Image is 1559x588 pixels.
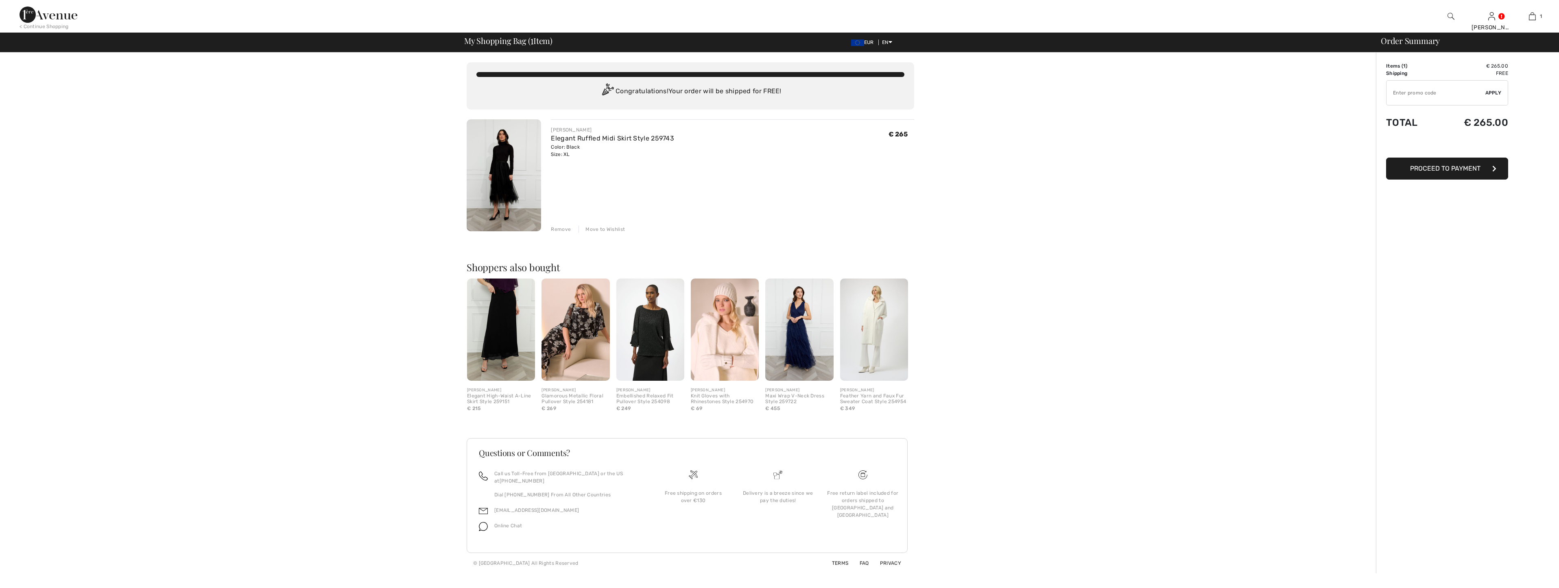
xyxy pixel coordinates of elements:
[773,470,782,479] img: Delivery is a breeze since we pay the duties!
[689,470,698,479] img: Free shipping on orders over &#8364;130
[616,387,684,393] div: [PERSON_NAME]
[765,387,833,393] div: [PERSON_NAME]
[1410,165,1480,172] span: Proceed to Payment
[1387,81,1485,105] input: Promo code
[479,522,488,531] img: chat
[467,279,535,381] img: Elegant High-Waist A-Line Skirt Style 259151
[467,393,535,405] div: Elegant High-Waist A-Line Skirt Style 259151
[479,449,895,457] h3: Questions or Comments?
[479,472,488,480] img: call
[840,406,855,411] span: € 349
[1386,70,1437,77] td: Shipping
[542,406,556,411] span: € 269
[479,507,488,516] img: email
[840,393,908,405] div: Feather Yarn and Faux Fur Sweater Coat Style 254954
[840,387,908,393] div: [PERSON_NAME]
[464,37,552,45] span: My Shopping Bag ( Item)
[657,489,729,504] div: Free shipping on orders over €130
[500,478,544,484] a: [PHONE_NUMBER]
[551,143,674,158] div: Color: Black Size: XL
[467,387,535,393] div: [PERSON_NAME]
[494,523,522,529] span: Online Chat
[1403,63,1406,69] span: 1
[691,393,759,405] div: Knit Gloves with Rhinestones Style 254970
[1472,23,1511,32] div: [PERSON_NAME]
[1540,13,1542,20] span: 1
[691,279,759,381] img: Knit Gloves with Rhinestones Style 254970
[851,39,877,45] span: EUR
[616,279,684,381] img: Embellished Relaxed Fit Pullover Style 254098
[765,393,833,405] div: Maxi Wrap V-Neck Dress Style 259722
[542,279,609,381] img: Glamorous Metallic Floral Pullover Style 254181
[691,406,702,411] span: € 69
[467,119,541,231] img: Elegant Ruffled Midi Skirt Style 259743
[1437,70,1508,77] td: Free
[870,560,901,566] a: Privacy
[20,7,77,23] img: 1ère Avenue
[1437,109,1508,136] td: € 265.00
[467,406,481,411] span: € 215
[473,559,579,567] div: © [GEOGRAPHIC_DATA] All Rights Reserved
[827,489,899,519] div: Free return label included for orders shipped to [GEOGRAPHIC_DATA] and [GEOGRAPHIC_DATA]
[542,387,609,393] div: [PERSON_NAME]
[1485,89,1502,97] span: Apply
[616,406,631,411] span: € 249
[579,226,625,233] div: Move to Wishlist
[1386,62,1437,70] td: Items ( )
[765,279,833,381] img: Maxi Wrap V-Neck Dress Style 259722
[889,130,908,138] span: € 265
[1386,109,1437,136] td: Total
[467,262,914,272] h2: Shoppers also bought
[1488,11,1495,21] img: My Info
[1386,158,1508,180] button: Proceed to Payment
[551,134,674,142] a: Elegant Ruffled Midi Skirt Style 259743
[691,387,759,393] div: [PERSON_NAME]
[1371,37,1554,45] div: Order Summary
[1386,136,1508,155] iframe: PayPal
[494,507,579,513] a: [EMAIL_ADDRESS][DOMAIN_NAME]
[822,560,849,566] a: Terms
[20,23,69,30] div: < Continue Shopping
[542,393,609,405] div: Glamorous Metallic Floral Pullover Style 254181
[1437,62,1508,70] td: € 265.00
[1529,11,1536,21] img: My Bag
[742,489,814,504] div: Delivery is a breeze since we pay the duties!
[1448,11,1454,21] img: search the website
[1488,12,1495,20] a: Sign In
[531,35,533,45] span: 1
[1512,11,1552,21] a: 1
[494,491,641,498] p: Dial [PHONE_NUMBER] From All Other Countries
[476,83,904,100] div: Congratulations! Your order will be shipped for FREE!
[551,126,674,134] div: [PERSON_NAME]
[858,470,867,479] img: Free shipping on orders over &#8364;130
[851,39,864,46] img: Euro
[494,470,641,485] p: Call us Toll-Free from [GEOGRAPHIC_DATA] or the US at
[840,279,908,381] img: Feather Yarn and Faux Fur Sweater Coat Style 254954
[850,560,869,566] a: FAQ
[551,226,571,233] div: Remove
[599,83,616,100] img: Congratulation2.svg
[882,39,892,45] span: EN
[616,393,684,405] div: Embellished Relaxed Fit Pullover Style 254098
[765,406,780,411] span: € 455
